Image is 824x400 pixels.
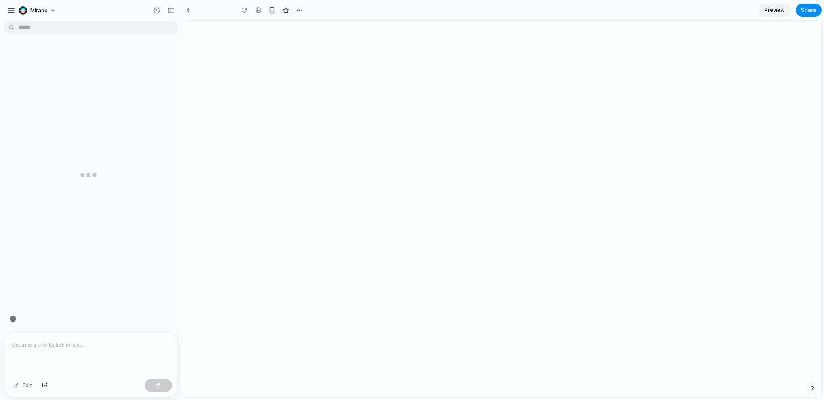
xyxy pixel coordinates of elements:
button: Mirage [16,4,60,17]
span: Preview [765,6,785,14]
a: Preview [759,4,791,17]
button: Share [796,4,822,17]
span: Share [801,6,816,14]
span: Mirage [30,6,48,15]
